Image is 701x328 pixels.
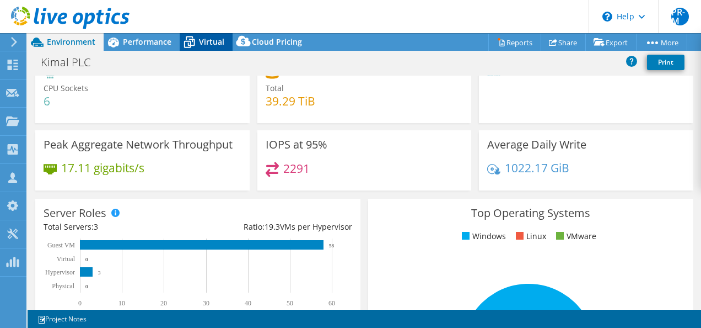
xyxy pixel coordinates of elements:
h3: Server Roles [44,207,106,219]
li: VMware [553,230,596,242]
a: Export [585,34,637,51]
span: Virtual [199,36,224,47]
a: More [636,34,687,51]
h3: Peak Aggregate Network Throughput [44,139,233,151]
text: 30 [203,299,209,307]
text: 20 [160,299,167,307]
h1: Kimal PLC [36,56,107,68]
div: Total Servers: [44,221,198,233]
h4: 17.11 gigabits/s [61,162,144,174]
h4: 1.50 TiB [592,65,643,77]
span: Cloud Pricing [252,36,302,47]
span: Environment [47,36,95,47]
text: 0 [85,284,88,289]
text: 0 [85,257,88,262]
text: 50 [287,299,293,307]
h4: 614.30 GiB [505,65,579,77]
div: Ratio: VMs per Hypervisor [198,221,352,233]
text: 3 [98,270,101,276]
a: Print [647,55,684,70]
span: PR-M [671,8,689,25]
h3: IOPS at 95% [266,139,327,151]
li: Windows [459,230,506,242]
h4: 48 [186,65,207,77]
text: Guest VM [47,241,75,249]
h3: Top Operating Systems [376,207,685,219]
text: Virtual [57,255,76,263]
text: 40 [245,299,251,307]
li: Linux [513,230,546,242]
h4: 19.45 TiB [283,65,333,77]
h3: Average Daily Write [487,139,586,151]
h4: 153.12 GHz [112,65,173,77]
h4: 35 GHz [61,65,99,77]
a: Share [541,34,586,51]
h4: 39.29 TiB [266,95,315,107]
span: 19.3 [265,221,280,232]
span: CPU Sockets [44,83,88,93]
text: 58 [329,243,335,248]
span: Total [266,83,284,93]
h4: 2291 [283,162,310,174]
text: 60 [328,299,335,307]
text: Hypervisor [45,268,75,276]
a: Project Notes [30,312,94,326]
h4: 1022.17 GiB [505,162,569,174]
span: 3 [94,221,98,232]
a: Reports [488,34,541,51]
h4: 6 [44,95,88,107]
svg: \n [602,12,612,22]
span: Performance [123,36,171,47]
text: 10 [118,299,125,307]
text: 0 [78,299,82,307]
text: Physical [52,282,74,290]
h4: 19.84 TiB [346,65,395,77]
